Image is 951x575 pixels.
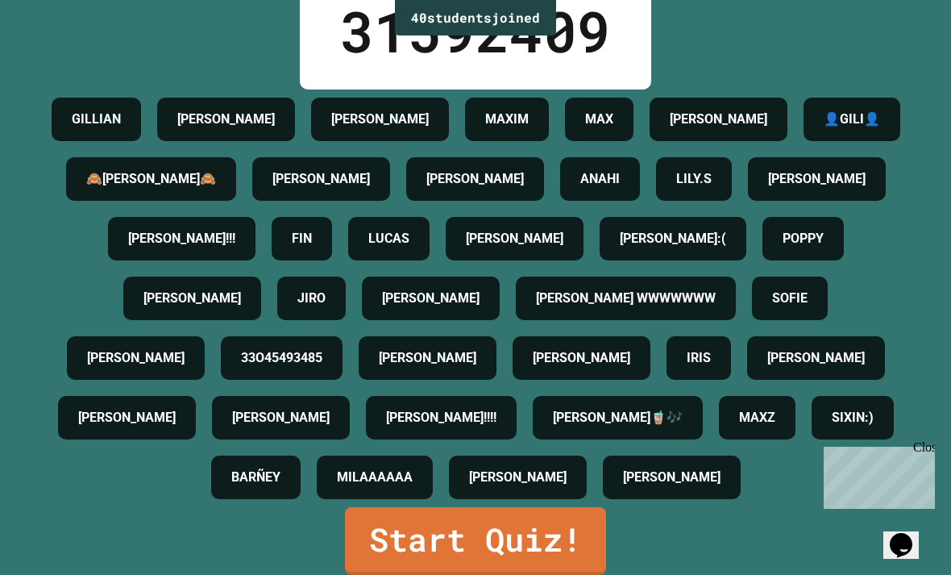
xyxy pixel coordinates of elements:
h4: [PERSON_NAME] [466,229,563,248]
h4: 👤GILI👤 [824,110,880,129]
iframe: chat widget [817,440,935,509]
h4: MILAAAAAA [337,468,413,487]
iframe: chat widget [883,510,935,559]
h4: GILLIAN [72,110,121,129]
h4: [PERSON_NAME] WWWWWWW [536,289,716,308]
h4: [PERSON_NAME] [670,110,767,129]
h4: 33O45493485 [241,348,322,368]
h4: [PERSON_NAME] [78,408,176,427]
h4: [PERSON_NAME] [331,110,429,129]
h4: 🙈[PERSON_NAME]🙈 [86,169,216,189]
h4: ANAHI [580,169,620,189]
h4: [PERSON_NAME] [272,169,370,189]
h4: [PERSON_NAME]🧋🎶 [553,408,683,427]
h4: [PERSON_NAME]!!!! [386,408,496,427]
h4: MAX [585,110,613,129]
h4: JIRO [297,289,326,308]
h4: [PERSON_NAME] [379,348,476,368]
h4: [PERSON_NAME]!!! [128,229,235,248]
h4: [PERSON_NAME] [768,169,866,189]
h4: MAXIM [485,110,529,129]
h4: [PERSON_NAME]:( [620,229,726,248]
h4: BARÑEY [231,468,280,487]
h4: [PERSON_NAME] [426,169,524,189]
h4: [PERSON_NAME] [533,348,630,368]
h4: [PERSON_NAME] [232,408,330,427]
h4: LUCAS [368,229,409,248]
h4: [PERSON_NAME] [87,348,185,368]
h4: MAXZ [739,408,775,427]
h4: [PERSON_NAME] [143,289,241,308]
div: Chat with us now!Close [6,6,111,102]
h4: [PERSON_NAME] [469,468,567,487]
h4: [PERSON_NAME] [623,468,721,487]
h4: SIXIN:) [832,408,874,427]
h4: [PERSON_NAME] [767,348,865,368]
h4: [PERSON_NAME] [177,110,275,129]
h4: FIN [292,229,312,248]
h4: IRIS [687,348,711,368]
h4: [PERSON_NAME] [382,289,480,308]
h4: SOFIE [772,289,808,308]
a: Start Quiz! [345,507,606,575]
h4: LILY.S [676,169,712,189]
h4: POPPY [783,229,824,248]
